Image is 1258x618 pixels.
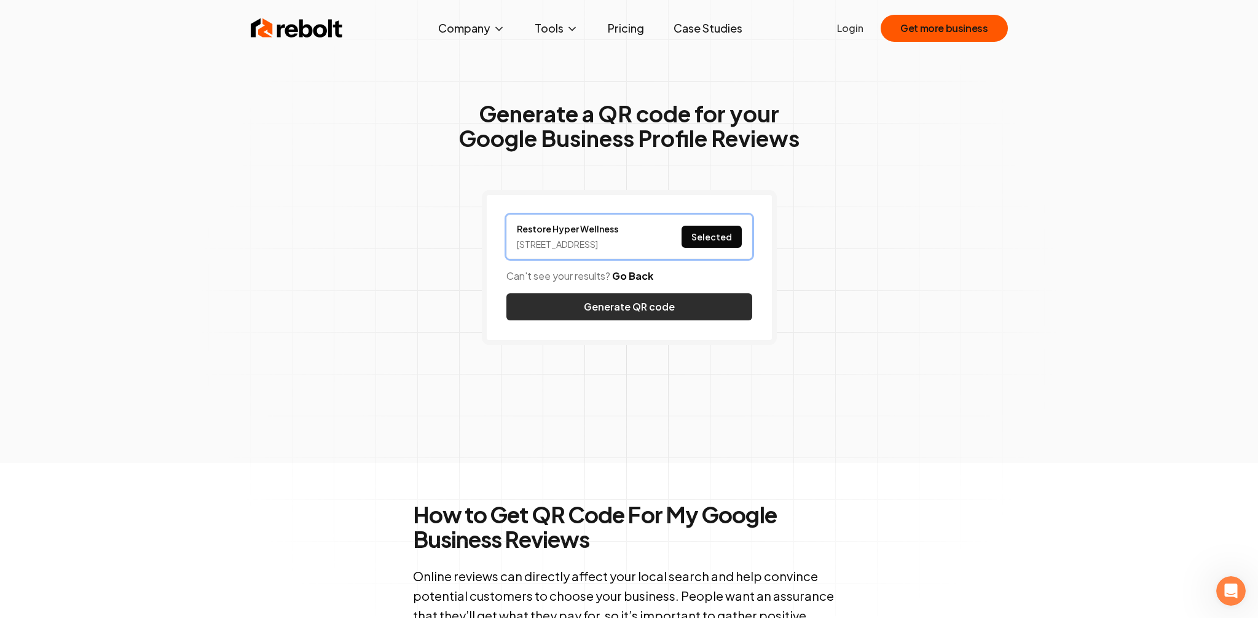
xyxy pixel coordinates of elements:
[458,101,800,151] h1: Generate a QR code for your Google Business Profile Reviews
[251,16,343,41] img: Rebolt Logo
[881,15,1007,42] button: Get more business
[682,226,742,248] button: Selected
[517,238,618,251] div: [STREET_ADDRESS]
[1216,576,1246,606] iframe: Intercom live chat
[612,269,653,283] button: Go Back
[664,16,752,41] a: Case Studies
[413,502,846,552] h2: How to Get QR Code For My Google Business Reviews
[506,269,752,283] p: Can't see your results?
[506,293,752,320] button: Generate QR code
[598,16,654,41] a: Pricing
[517,223,618,236] a: Restore Hyper Wellness
[428,16,515,41] button: Company
[525,16,588,41] button: Tools
[837,21,863,36] a: Login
